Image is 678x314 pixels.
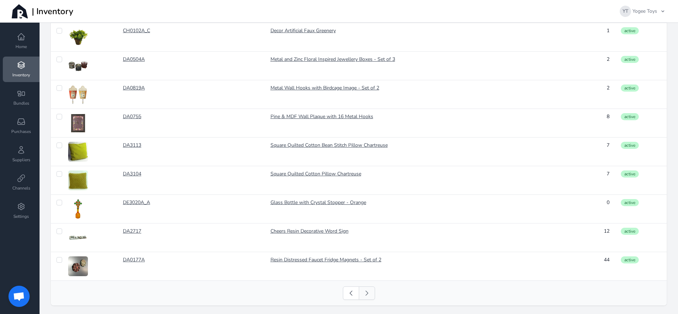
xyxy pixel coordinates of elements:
span: Settings [13,214,29,219]
a: DA3113 [123,142,179,149]
span: active [621,142,639,149]
a: DA0755 [123,113,179,120]
td: 8 [557,109,615,138]
td: 0 [557,195,615,223]
span: active [621,170,639,178]
a: Cheers Resin Decorative Word Sign [270,228,552,235]
a: Metal and Zinc Floral Inspired Jewellery Boxes - Set of 3 [270,56,552,63]
a: Glass Bottle with Crystal Stopper - Orange [270,199,552,206]
td: 44 [557,252,615,281]
a: Metal Wall Hooks with Birdcage Image - Set of 2 [270,85,552,92]
a: Inventory [3,57,40,82]
span: | Inventory [32,6,73,17]
a: Channels [3,170,40,195]
a: DA0819A [123,85,179,92]
a: DA3104 [123,170,179,178]
span: active [621,56,639,63]
td: 2 [557,80,615,109]
td: 1 [557,23,615,52]
img: Image of DA3113 [68,142,88,162]
td: 7 [557,166,615,195]
td: 7 [557,138,615,166]
a: View DA0504A [68,56,112,76]
a: View DA3104 [68,170,112,190]
a: Bundles [3,85,40,110]
button: YTYogee Toys [614,1,670,22]
span: active [621,113,639,120]
img: Image of DA2717 [68,228,88,248]
a: Decor Artificial Faux Greenery [270,27,552,34]
span: active [621,228,639,235]
a: Suppliers [3,141,40,167]
a: View DA0755 [68,113,112,133]
a: Home [3,28,40,54]
img: Image of DA3104 [68,170,88,190]
a: Square Quilted Cotton Pillow Chartreuse [270,170,552,178]
a: View DA0177A [68,256,112,276]
span: active [621,27,639,34]
span: active [621,85,639,92]
a: Settings [3,198,40,223]
span: Purchases [11,129,31,134]
a: View DA2717 [68,228,112,248]
a: Resin Distressed Faucet Fridge Magnets - Set of 2 [270,256,552,263]
span: Inventory [12,72,30,78]
td: 2 [557,52,615,80]
span: Channels [12,185,30,191]
div: YT [620,6,631,17]
img: Image of DE3020A_A [68,199,88,219]
span: active [621,199,639,206]
img: Image of DA0504A [68,56,88,76]
a: DA0504A [123,56,179,63]
img: Image of CH0102A_C [68,27,88,47]
img: Image of DA0819A [68,85,88,104]
td: 12 [557,223,615,252]
a: DA0177A [123,256,179,263]
a: Purchases [3,113,40,139]
a: CH0102A_C [123,27,179,34]
a: View DA3113 [68,142,112,162]
a: View DE3020A_A [68,199,112,219]
a: Pine & MDF Wall Plaque with 16 Metal Hooks [270,113,552,120]
span: Bundles [13,100,29,106]
a: View DA0819A [68,85,112,104]
a: Square Quilted Cotton Bean Stitch Pillow Chartreuse [270,142,552,149]
span: active [621,256,639,263]
span: Home [16,44,27,50]
a: Open chat [8,286,30,307]
a: DE3020A_A [123,199,179,206]
a: DA2717 [123,228,179,235]
img: Image of DA0755 [68,113,88,133]
a: View CH0102A_C [68,27,112,47]
img: Image of DA0177A [68,256,88,276]
span: Yogee Toys [632,8,657,14]
span: Suppliers [12,157,30,163]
